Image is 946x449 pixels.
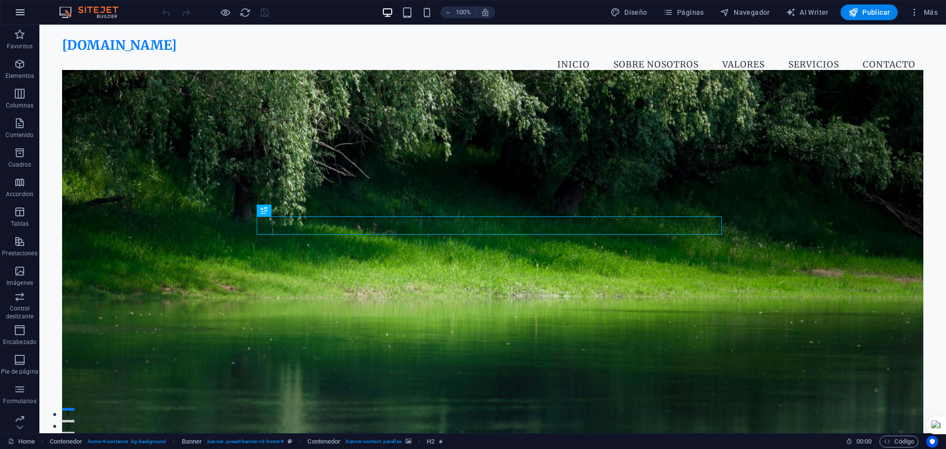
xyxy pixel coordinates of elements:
[8,436,35,448] a: Haz clic para cancelar la selección y doble clic para abrir páginas
[926,436,938,448] button: Usercentrics
[3,397,36,405] p: Formularios
[182,436,203,448] span: Haz clic para seleccionar y doble clic para editar
[8,161,32,169] p: Cuadros
[50,436,83,448] span: Haz clic para seleccionar y doble clic para editar
[3,338,36,346] p: Encabezado
[239,6,251,18] button: reload
[23,383,35,386] button: 1
[405,439,411,444] i: Este elemento contiene un fondo
[782,4,833,20] button: AI Writer
[7,42,33,50] p: Favoritos
[720,7,770,17] span: Navegador
[610,7,647,17] span: Diseño
[848,7,890,17] span: Publicar
[5,72,34,80] p: Elementos
[87,436,167,448] span: . home-4-container .bg-background
[440,6,475,18] button: 100%
[23,395,35,398] button: 2
[307,436,340,448] span: Haz clic para seleccionar y doble clic para editar
[884,436,914,448] span: Código
[841,4,898,20] button: Publicar
[607,4,651,20] button: Diseño
[2,249,37,257] p: Prestaciones
[344,436,401,448] span: . banner-content .parallax
[288,439,292,444] i: Este elemento es un preajuste personalizable
[206,436,284,448] span: . banner .preset-banner-v3-home-4
[716,4,774,20] button: Navegador
[427,436,435,448] span: Haz clic para seleccionar y doble clic para editar
[879,436,918,448] button: Código
[23,407,35,410] button: 3
[786,7,829,17] span: AI Writer
[1,368,38,376] p: Pie de página
[5,131,34,139] p: Contenido
[906,4,942,20] button: Más
[481,8,490,17] i: Al redimensionar, ajustar el nivel de zoom automáticamente para ajustarse al dispositivo elegido.
[863,438,865,445] span: :
[239,7,251,18] i: Volver a cargar página
[846,436,872,448] h6: Tiempo de la sesión
[856,436,872,448] span: 00 00
[219,6,231,18] button: Haz clic para salir del modo de previsualización y seguir editando
[50,436,443,448] nav: breadcrumb
[659,4,708,20] button: Páginas
[910,7,938,17] span: Más
[455,6,471,18] h6: 100%
[6,102,34,109] p: Columnas
[11,220,29,228] p: Tablas
[6,279,33,287] p: Imágenes
[57,6,131,18] img: Editor Logo
[439,439,443,444] i: El elemento contiene una animación
[6,190,34,198] p: Accordion
[607,4,651,20] div: Diseño (Ctrl+Alt+Y)
[663,7,704,17] span: Páginas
